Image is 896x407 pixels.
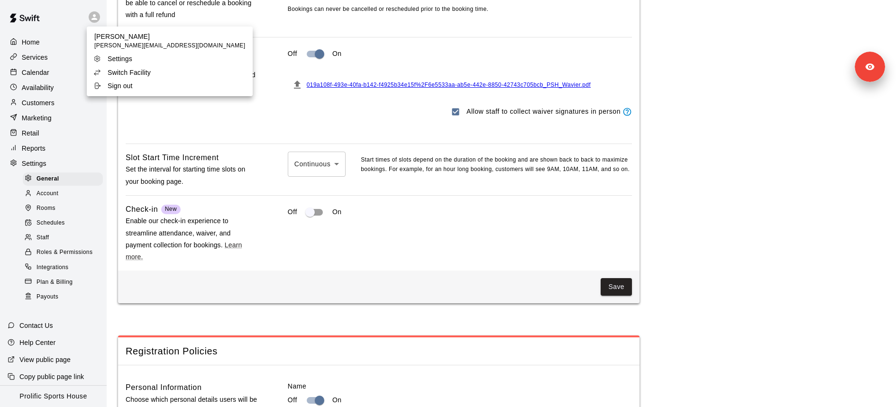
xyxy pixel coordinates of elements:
a: Switch Facility [87,66,253,79]
p: Settings [108,54,132,63]
p: Sign out [108,81,133,90]
p: Switch Facility [108,68,151,77]
a: Settings [87,52,253,65]
p: [PERSON_NAME] [94,32,245,41]
span: [PERSON_NAME][EMAIL_ADDRESS][DOMAIN_NAME] [94,41,245,51]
